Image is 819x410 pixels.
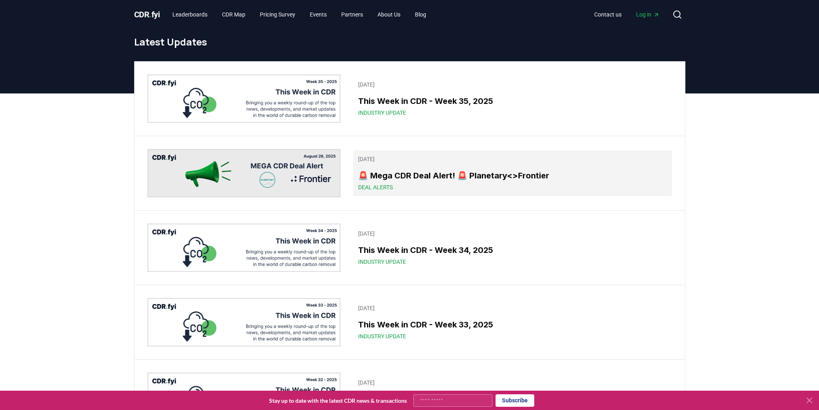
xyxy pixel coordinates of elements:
[13,21,19,27] img: website_grey.svg
[408,7,433,22] a: Blog
[358,109,406,117] span: Industry Update
[353,225,672,271] a: [DATE]This Week in CDR - Week 34, 2025Industry Update
[358,95,667,107] h3: This Week in CDR - Week 35, 2025
[371,7,407,22] a: About Us
[166,7,433,22] nav: Main
[23,13,39,19] div: v 4.0.25
[253,7,302,22] a: Pricing Survey
[147,224,341,272] img: This Week in CDR - Week 34, 2025 blog post image
[147,75,341,123] img: This Week in CDR - Week 35, 2025 blog post image
[303,7,333,22] a: Events
[166,7,214,22] a: Leaderboards
[588,7,628,22] a: Contact us
[630,7,666,22] a: Log in
[80,47,87,53] img: tab_keywords_by_traffic_grey.svg
[353,76,672,122] a: [DATE]This Week in CDR - Week 35, 2025Industry Update
[147,298,341,346] img: This Week in CDR - Week 33, 2025 blog post image
[147,149,341,197] img: 🚨 Mega CDR Deal Alert! 🚨 Planetary<>Frontier blog post image
[358,304,667,312] p: [DATE]
[358,230,667,238] p: [DATE]
[353,299,672,345] a: [DATE]This Week in CDR - Week 33, 2025Industry Update
[588,7,666,22] nav: Main
[358,319,667,331] h3: This Week in CDR - Week 33, 2025
[134,10,160,19] span: CDR fyi
[22,47,28,53] img: tab_domain_overview_orange.svg
[89,48,136,53] div: Keywords by Traffic
[636,10,659,19] span: Log in
[358,379,667,387] p: [DATE]
[353,150,672,196] a: [DATE]🚨 Mega CDR Deal Alert! 🚨 Planetary<>FrontierDeal Alerts
[358,332,406,340] span: Industry Update
[358,244,667,256] h3: This Week in CDR - Week 34, 2025
[335,7,369,22] a: Partners
[134,35,685,48] h1: Latest Updates
[134,9,160,20] a: CDR.fyi
[21,21,89,27] div: Domain: [DOMAIN_NAME]
[358,170,667,182] h3: 🚨 Mega CDR Deal Alert! 🚨 Planetary<>Frontier
[358,258,406,266] span: Industry Update
[358,183,393,191] span: Deal Alerts
[31,48,72,53] div: Domain Overview
[358,155,667,163] p: [DATE]
[216,7,252,22] a: CDR Map
[358,81,667,89] p: [DATE]
[149,10,151,19] span: .
[13,13,19,19] img: logo_orange.svg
